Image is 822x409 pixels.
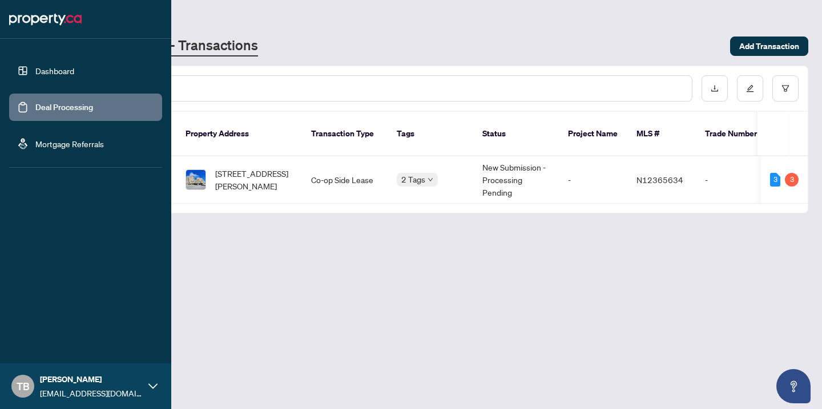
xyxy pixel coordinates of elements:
img: thumbnail-img [186,170,205,189]
th: MLS # [627,112,696,156]
span: [PERSON_NAME] [40,373,143,386]
img: logo [9,10,82,29]
td: Co-op Side Lease [302,156,388,204]
span: download [711,84,719,92]
button: filter [772,75,799,102]
a: Deal Processing [35,102,93,112]
span: down [428,177,433,183]
a: Mortgage Referrals [35,139,104,149]
span: [STREET_ADDRESS][PERSON_NAME] [215,167,293,192]
button: download [702,75,728,102]
span: 2 Tags [401,173,425,186]
th: Transaction Type [302,112,388,156]
span: filter [781,84,789,92]
div: 3 [785,173,799,187]
div: 3 [770,173,780,187]
th: Property Address [176,112,302,156]
span: [EMAIL_ADDRESS][DOMAIN_NAME] [40,387,143,399]
span: N12365634 [636,175,683,185]
th: Project Name [559,112,627,156]
button: Add Transaction [730,37,808,56]
th: Tags [388,112,473,156]
th: Trade Number [696,112,776,156]
span: TB [17,378,30,394]
button: edit [737,75,763,102]
span: Add Transaction [739,37,799,55]
a: Dashboard [35,66,74,76]
td: - [696,156,776,204]
th: Status [473,112,559,156]
td: - [559,156,627,204]
span: edit [746,84,754,92]
td: New Submission - Processing Pending [473,156,559,204]
button: Open asap [776,369,811,403]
